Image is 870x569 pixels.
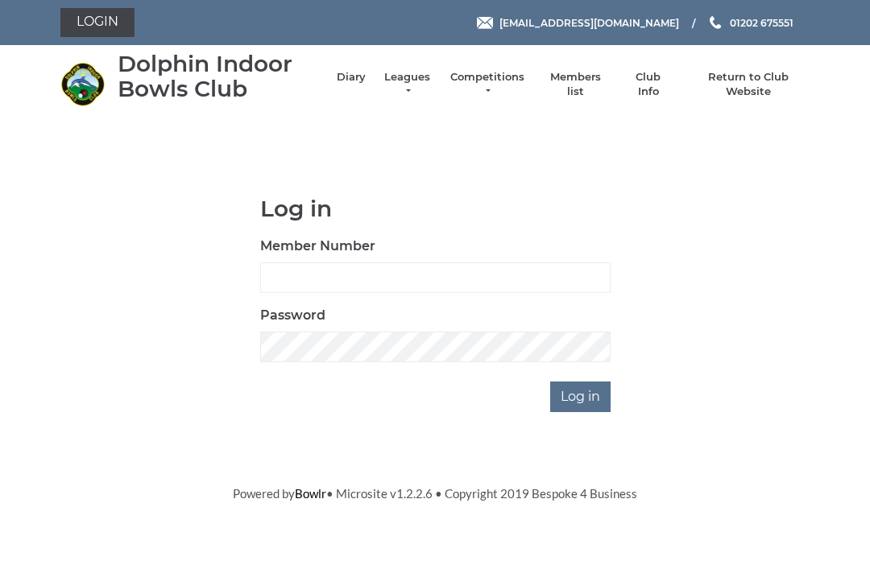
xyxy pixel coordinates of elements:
[382,70,433,99] a: Leagues
[260,306,325,325] label: Password
[233,486,637,501] span: Powered by • Microsite v1.2.2.6 • Copyright 2019 Bespoke 4 Business
[688,70,810,99] a: Return to Club Website
[449,70,526,99] a: Competitions
[499,16,679,28] span: [EMAIL_ADDRESS][DOMAIN_NAME]
[260,196,611,221] h1: Log in
[60,62,105,106] img: Dolphin Indoor Bowls Club
[260,237,375,256] label: Member Number
[550,381,611,412] input: Log in
[710,16,721,29] img: Phone us
[730,16,793,28] span: 01202 675551
[337,70,366,85] a: Diary
[477,15,679,31] a: Email [EMAIL_ADDRESS][DOMAIN_NAME]
[477,17,493,29] img: Email
[625,70,672,99] a: Club Info
[541,70,608,99] a: Members list
[707,15,793,31] a: Phone us 01202 675551
[118,52,321,101] div: Dolphin Indoor Bowls Club
[295,486,326,501] a: Bowlr
[60,8,135,37] a: Login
